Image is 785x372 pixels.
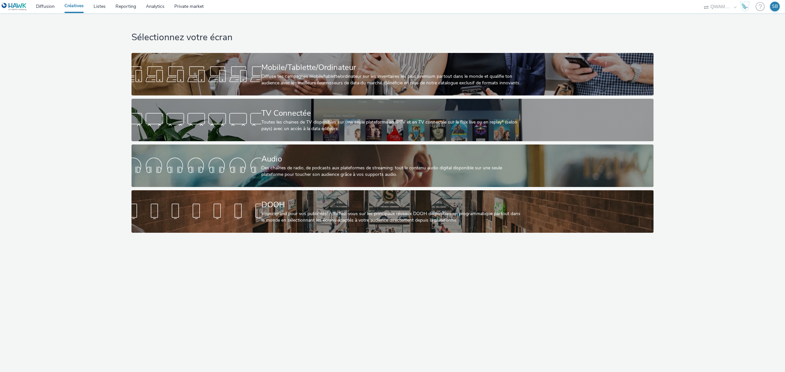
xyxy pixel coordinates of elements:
a: DOOHVoyez grand pour vos publicités! Affichez-vous sur les principaux réseaux DOOH disponibles en... [131,190,653,233]
a: Hawk Academy [740,1,752,12]
div: Toutes les chaines de TV disponibles sur une seule plateforme en IPTV et en TV connectée sur le f... [261,119,521,132]
div: TV Connectée [261,108,521,119]
div: Des chaînes de radio, de podcasts aux plateformes de streaming: tout le contenu audio digital dis... [261,165,521,178]
a: AudioDes chaînes de radio, de podcasts aux plateformes de streaming: tout le contenu audio digita... [131,144,653,187]
img: Hawk Academy [740,1,750,12]
a: Mobile/Tablette/OrdinateurDiffuse tes campagnes mobile/tablette/ordinateur sur les inventaires le... [131,53,653,95]
a: TV ConnectéeToutes les chaines de TV disponibles sur une seule plateforme en IPTV et en TV connec... [131,99,653,141]
h1: Sélectionnez votre écran [131,31,653,44]
div: SB [772,2,778,11]
div: Diffuse tes campagnes mobile/tablette/ordinateur sur les inventaires les plus premium partout dan... [261,73,521,87]
div: DOOH [261,199,521,211]
div: Audio [261,153,521,165]
div: Voyez grand pour vos publicités! Affichez-vous sur les principaux réseaux DOOH disponibles en pro... [261,211,521,224]
div: Mobile/Tablette/Ordinateur [261,62,521,73]
img: undefined Logo [2,3,27,11]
